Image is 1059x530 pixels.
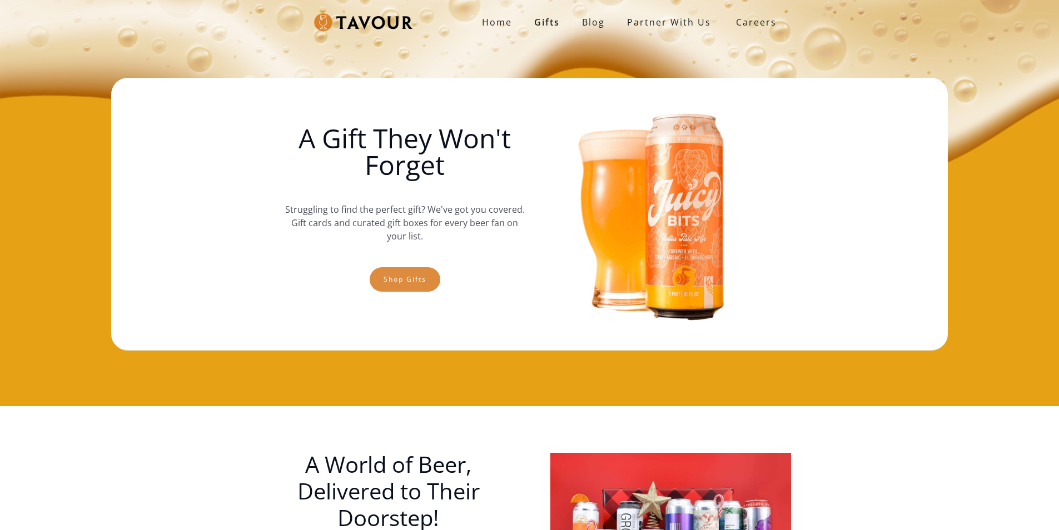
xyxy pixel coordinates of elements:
strong: Home [482,16,512,28]
a: Home [471,11,523,33]
a: Shop gifts [370,267,440,292]
a: Blog [571,11,616,33]
a: partner with us [616,11,722,33]
a: Careers [722,7,785,38]
a: Gifts [523,11,571,33]
h1: A Gift They Won't Forget [285,125,525,178]
p: Struggling to find the perfect gift? We've got you covered. Gift cards and curated gift boxes for... [285,192,525,254]
strong: Careers [736,11,777,33]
